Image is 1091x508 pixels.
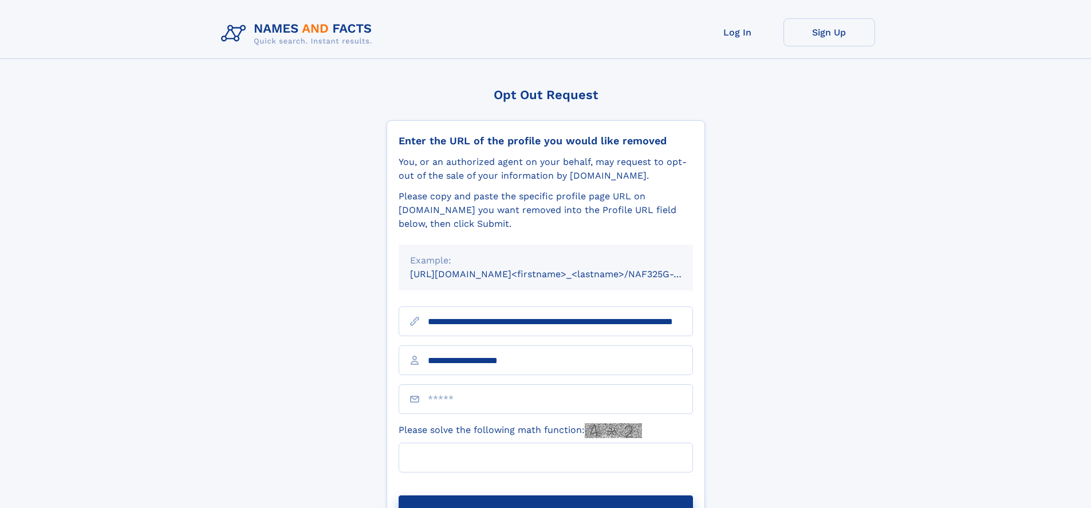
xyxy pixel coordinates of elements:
[399,423,642,438] label: Please solve the following math function:
[399,190,693,231] div: Please copy and paste the specific profile page URL on [DOMAIN_NAME] you want removed into the Pr...
[783,18,875,46] a: Sign Up
[216,18,381,49] img: Logo Names and Facts
[410,269,715,279] small: [URL][DOMAIN_NAME]<firstname>_<lastname>/NAF325G-xxxxxxxx
[692,18,783,46] a: Log In
[387,88,705,102] div: Opt Out Request
[399,155,693,183] div: You, or an authorized agent on your behalf, may request to opt-out of the sale of your informatio...
[410,254,682,267] div: Example:
[399,135,693,147] div: Enter the URL of the profile you would like removed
